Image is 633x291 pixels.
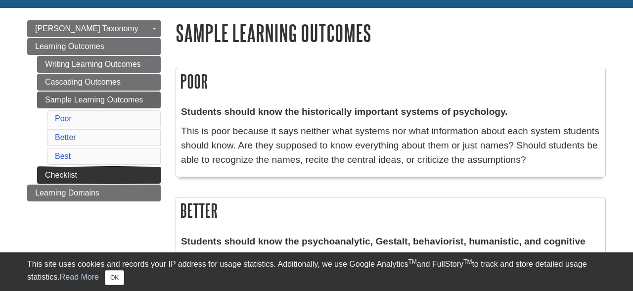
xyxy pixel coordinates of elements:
a: [PERSON_NAME] Taxonomy [27,20,161,37]
span: Learning Outcomes [35,42,104,50]
div: Guide Page Menu [27,20,161,201]
a: Learning Domains [27,185,161,201]
p: This is poor because it says neither what systems nor what information about each system students... [181,124,600,167]
h1: Sample Learning Outcomes [176,20,606,46]
a: Poor [55,114,72,123]
strong: Students should know the psychoanalytic, Gestalt, behaviorist, humanistic, and cognitive approach... [181,236,586,261]
a: Cascading Outcomes [37,74,161,91]
a: Learning Outcomes [27,38,161,55]
span: [PERSON_NAME] Taxonomy [35,24,138,33]
a: Read More [60,273,99,281]
sup: TM [463,258,472,265]
span: Learning Domains [35,189,99,197]
a: Best [55,152,71,160]
h2: Better [176,197,605,224]
strong: Students should know the historically important systems of psychology. [181,106,508,117]
a: Better [55,133,76,142]
a: Sample Learning Outcomes [37,92,161,108]
button: Close [105,270,124,285]
a: Writing Learning Outcomes [37,56,161,73]
h2: Poor [176,68,605,95]
div: This site uses cookies and records your IP address for usage statistics. Additionally, we use Goo... [27,258,606,285]
sup: TM [408,258,416,265]
a: Checklist [37,167,161,184]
